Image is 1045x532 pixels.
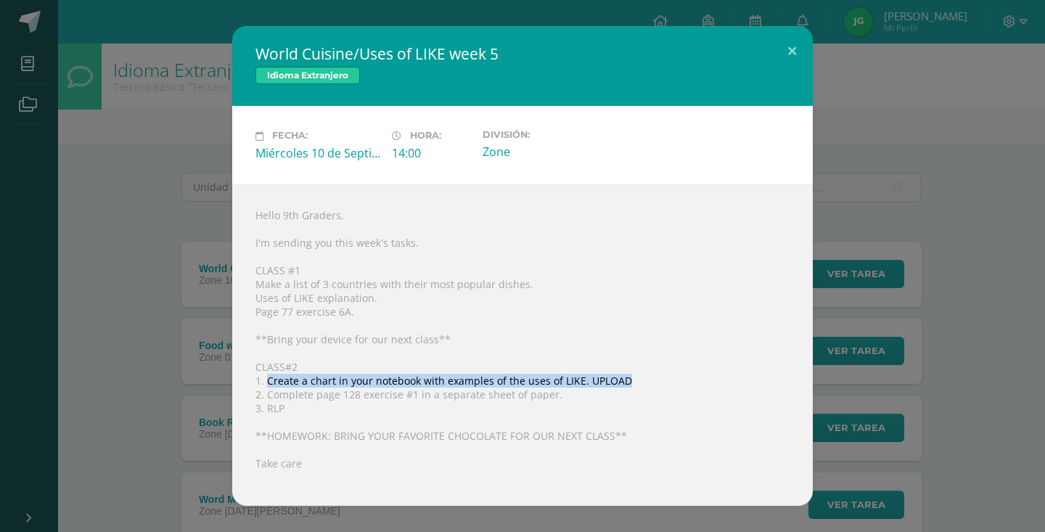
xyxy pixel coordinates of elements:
label: División: [483,129,607,140]
h2: World Cuisine/Uses of LIKE week 5 [255,44,790,64]
button: Close (Esc) [771,26,813,75]
div: Miércoles 10 de Septiembre [255,145,380,161]
span: Idioma Extranjero [255,67,360,84]
div: Hello 9th Graders, I'm sending you this week's tasks. CLASS #1 Make a list of 3 countries with th... [232,184,813,506]
span: Fecha: [272,131,308,142]
div: 14:00 [392,145,471,161]
span: Hora: [410,131,441,142]
div: Zone [483,144,607,160]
